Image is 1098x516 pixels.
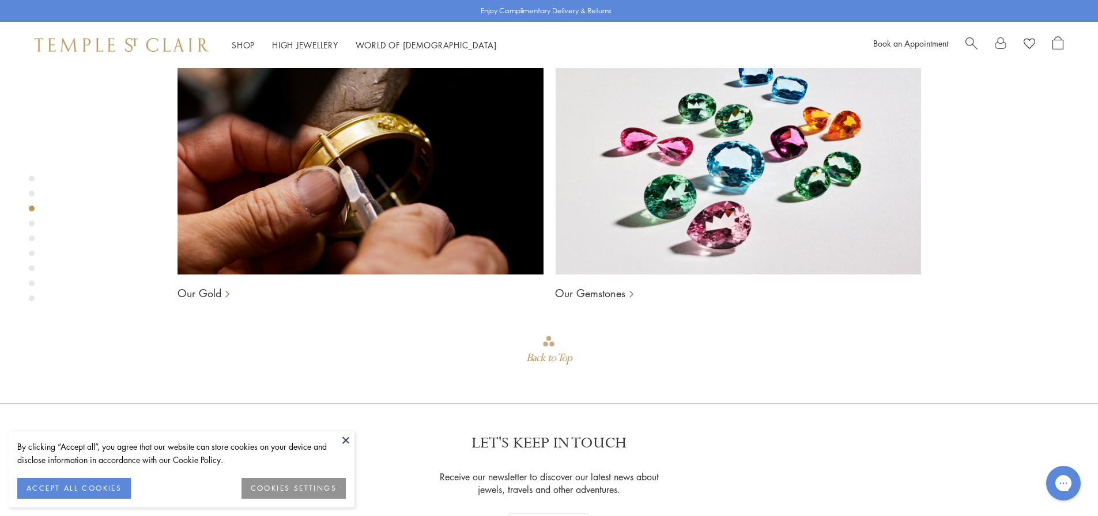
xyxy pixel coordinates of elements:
[965,36,978,54] a: Search
[232,39,255,51] a: ShopShop
[873,37,948,49] a: Book an Appointment
[272,39,338,51] a: High JewelleryHigh Jewellery
[35,38,209,52] img: Temple St. Clair
[1040,462,1086,504] iframe: Gorgias live chat messenger
[1052,36,1063,54] a: Open Shopping Bag
[178,44,544,275] img: Ball Chains
[17,478,131,499] button: ACCEPT ALL COOKIES
[432,471,666,496] p: Receive our newsletter to discover our latest news about jewels, travels and other adventures.
[526,348,571,369] div: Back to Top
[526,335,571,369] div: Go to top
[178,286,221,300] a: Our Gold
[356,39,497,51] a: World of [DEMOGRAPHIC_DATA]World of [DEMOGRAPHIC_DATA]
[17,440,346,466] div: By clicking “Accept all”, you agree that our website can store cookies on your device and disclos...
[232,38,497,52] nav: Main navigation
[481,5,612,17] p: Enjoy Complimentary Delivery & Returns
[555,286,625,300] a: Our Gemstones
[1024,36,1035,54] a: View Wishlist
[29,173,35,310] div: Product gallery navigation
[242,478,346,499] button: COOKIES SETTINGS
[555,44,921,275] img: Ball Chains
[471,433,627,453] p: LET'S KEEP IN TOUCH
